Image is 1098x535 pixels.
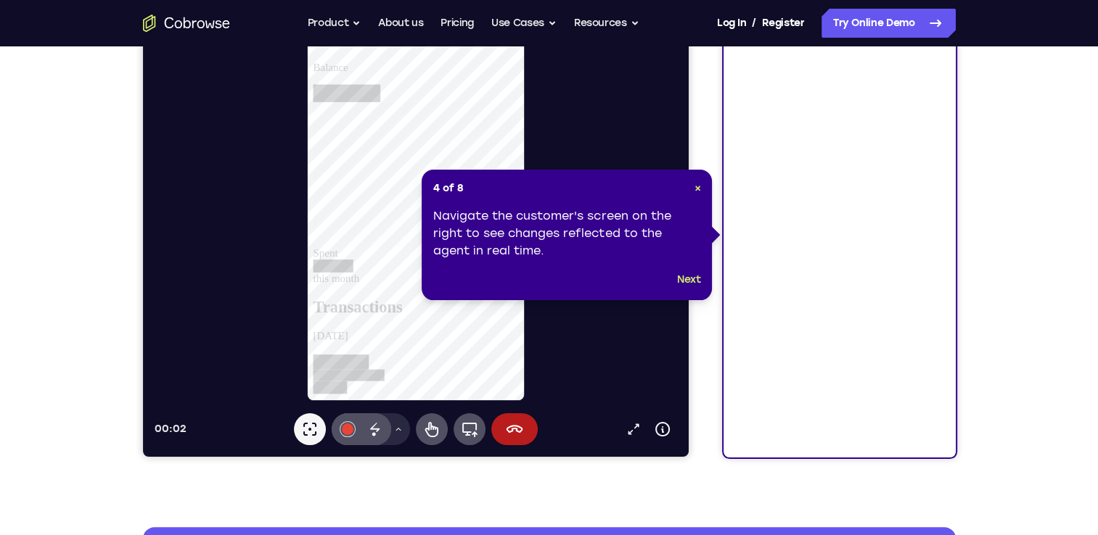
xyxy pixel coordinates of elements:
[378,9,423,38] a: About us
[433,181,464,196] span: 4 of 8
[752,14,756,32] span: /
[433,207,700,260] div: Navigate the customer's screen on the right to see changes reflected to the agent in real time.
[762,9,804,38] a: Register
[677,271,701,289] button: Next
[143,14,230,32] a: Go to the home page
[822,9,956,38] a: Try Online Demo
[574,9,639,38] button: Resources
[694,182,700,194] span: ×
[717,9,746,38] a: Log In
[694,181,700,196] button: Close Tour
[308,9,361,38] button: Product
[441,9,474,38] a: Pricing
[491,9,557,38] button: Use Cases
